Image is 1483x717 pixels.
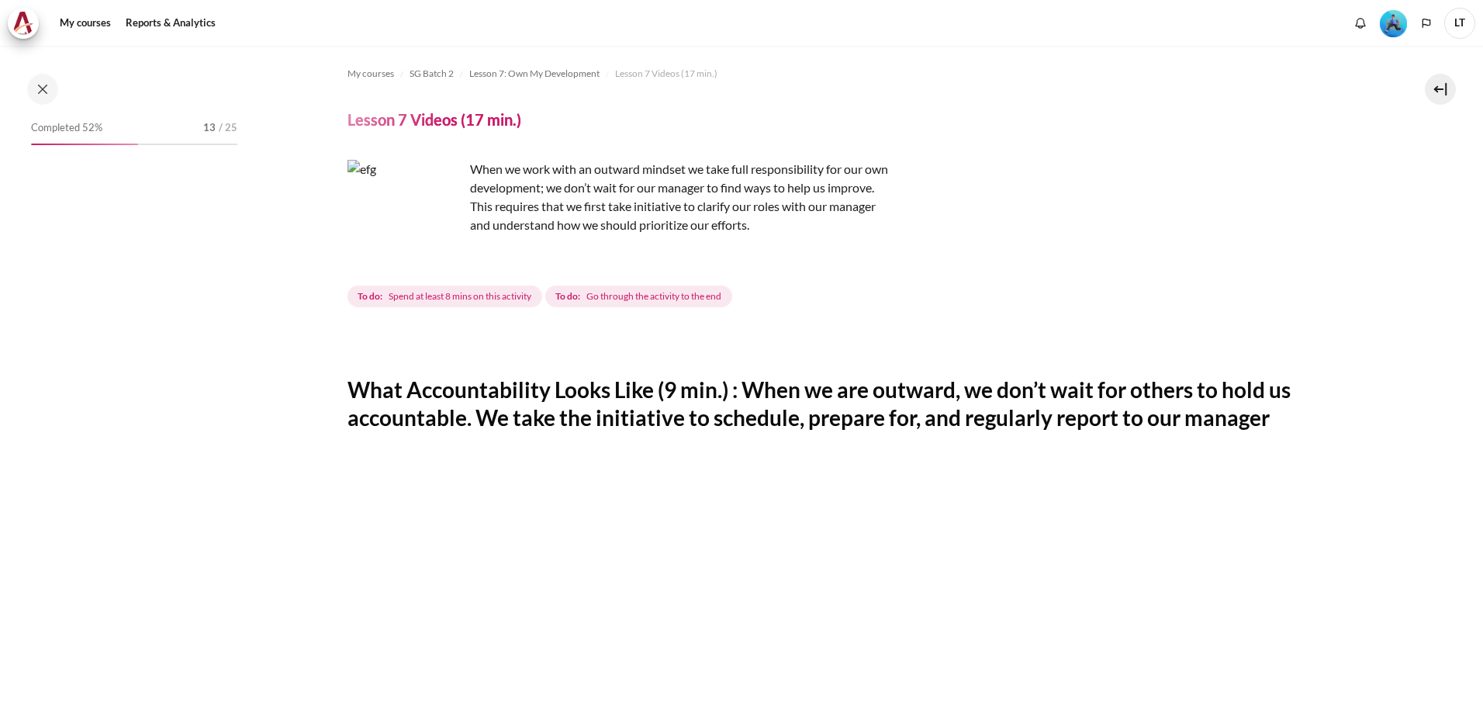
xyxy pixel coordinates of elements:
[1380,10,1407,37] img: Level #3
[1349,12,1372,35] div: Show notification window with no new notifications
[586,289,721,303] span: Go through the activity to the end
[1380,9,1407,37] div: Level #3
[8,8,47,39] a: Architeck Architeck
[219,120,237,136] span: / 25
[347,160,464,276] img: efg
[389,289,531,303] span: Spend at least 8 mins on this activity
[410,67,454,81] span: SG Batch 2
[469,67,600,81] span: Lesson 7: Own My Development
[1415,12,1438,35] button: Languages
[31,144,138,145] div: 52%
[469,64,600,83] a: Lesson 7: Own My Development
[1444,8,1475,39] span: LT
[347,61,1373,86] nav: Navigation bar
[347,376,1373,432] h2: What Accountability Looks Like (9 min.) : When we are outward, we don’t wait for others to hold u...
[1374,9,1413,37] a: Level #3
[555,289,580,303] strong: To do:
[347,282,735,310] div: Completion requirements for Lesson 7 Videos (17 min.)
[358,289,382,303] strong: To do:
[31,120,102,136] span: Completed 52%
[347,64,394,83] a: My courses
[54,8,116,39] a: My courses
[615,67,717,81] span: Lesson 7 Videos (17 min.)
[615,64,717,83] a: Lesson 7 Videos (17 min.)
[347,67,394,81] span: My courses
[203,120,216,136] span: 13
[347,109,521,130] h4: Lesson 7 Videos (17 min.)
[12,12,34,35] img: Architeck
[1444,8,1475,39] a: User menu
[347,160,890,234] p: When we work with an outward mindset we take full responsibility for our own development; we don’...
[410,64,454,83] a: SG Batch 2
[120,8,221,39] a: Reports & Analytics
